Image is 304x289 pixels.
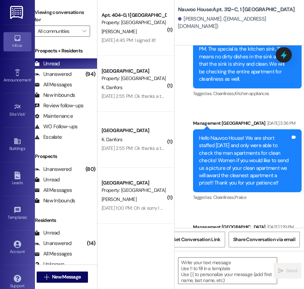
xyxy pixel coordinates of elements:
div: Property: [GEOGRAPHIC_DATA] [102,187,166,194]
div: (94) [84,69,97,80]
div: [GEOGRAPHIC_DATA] [102,67,166,75]
span: Share Conversation via email [233,236,295,243]
div: Unread [35,60,60,67]
div: [DATE] 2:55 PM: Ok thanks a ton!! [102,145,169,151]
span: K. Danfors [102,84,122,91]
div: [DATE] 2:19 PM [266,223,294,231]
span: Praise [235,194,246,200]
div: Residents [28,217,97,224]
div: New Inbounds [35,197,75,204]
img: ResiDesk Logo [10,6,24,19]
div: [GEOGRAPHIC_DATA] [102,239,166,246]
div: [DATE] 1:00 PM: Oh ok sorry I missed that part! Thank you [102,205,217,211]
button: Share Conversation via email [229,232,300,247]
a: Inbox [3,32,31,51]
div: (80) [84,164,97,175]
div: WO Follow-ups [35,123,77,130]
span: • [25,111,26,116]
div: Prospects + Residents [28,47,97,55]
div: (14) [85,238,97,249]
span: • [31,77,32,81]
div: Management [GEOGRAPHIC_DATA] [193,120,302,129]
div: Property: [GEOGRAPHIC_DATA] [102,19,166,26]
span: • [27,214,28,219]
div: All Messages [35,187,72,194]
div: Tagged as: [193,192,302,202]
div: [DATE] 4:45 PM: I signed it!! [102,37,156,43]
span: Send [286,267,297,274]
span: Cleanliness , [213,91,235,96]
span: Cleanliness , [213,194,235,200]
div: Prospects [28,153,97,160]
span: Get Conversation Link [172,236,220,243]
button: Send [274,263,302,279]
i:  [278,268,283,274]
label: Viewing conversations for [35,7,90,26]
a: Buildings [3,135,31,154]
span: K. Danfors [102,136,122,143]
span: [PERSON_NAME] [102,28,136,35]
div: Review follow-ups [35,102,83,109]
i:  [82,28,86,34]
a: Leads [3,169,31,188]
span: New Message [52,273,81,281]
div: Unread [35,176,60,183]
div: Unknown [35,261,64,268]
button: New Message [37,272,88,283]
div: Property: [GEOGRAPHIC_DATA] [102,75,166,82]
div: Unanswered [35,240,72,247]
div: Unanswered [35,71,72,78]
div: Maintenance [35,113,73,120]
div: New Inbounds [35,92,75,99]
div: Management [GEOGRAPHIC_DATA] [193,223,302,233]
span: [PERSON_NAME] [102,196,136,202]
a: Templates • [3,204,31,223]
div: [GEOGRAPHIC_DATA] [102,127,166,134]
input: All communities [38,26,79,37]
div: All Messages [35,81,72,88]
div: Escalate [35,133,62,141]
span: Kitchen appliances [235,91,269,96]
a: Account [3,238,31,257]
button: Get Conversation Link [168,232,225,247]
b: Nauvoo House: Apt. 312~C, 1 [GEOGRAPHIC_DATA] [178,6,295,13]
div: [DATE] 3:36 PM [266,120,296,127]
div: Unread [35,229,60,237]
div: [GEOGRAPHIC_DATA] [102,179,166,187]
div: Unanswered [35,166,72,173]
div: All Messages [35,250,72,258]
div: Apt. 404~D, 1 [GEOGRAPHIC_DATA] [102,12,166,19]
div: [PERSON_NAME]. ([EMAIL_ADDRESS][DOMAIN_NAME]) [178,15,302,30]
i:  [44,274,49,280]
a: Site Visit • [3,101,31,120]
div: [DATE] 2:55 PM: Ok thanks a ton!! [102,93,169,99]
div: Hello Nauvoo House! We are short staffed [DATE] and only were able to check the men apartments fo... [199,135,290,187]
div: Hello Nauvoo House! MEN & WOMEN CLEAN CHECKS [DATE] Starting at 2:00 PM. The special is the kitch... [199,31,290,83]
div: Tagged as: [193,88,302,99]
